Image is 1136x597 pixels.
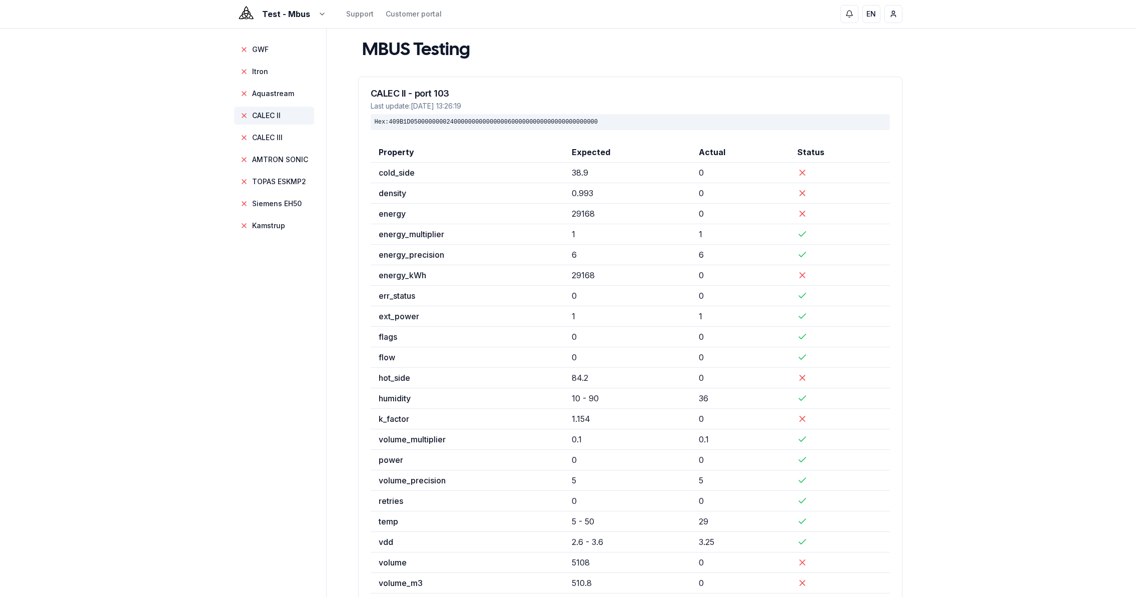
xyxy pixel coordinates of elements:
[371,388,564,409] td: humidity
[371,265,564,286] td: energy_kWh
[691,347,790,368] td: 0
[691,491,790,511] td: 0
[691,409,790,429] td: 0
[564,450,691,470] td: 0
[691,286,790,306] td: 0
[371,450,564,470] td: power
[371,142,564,163] th: Property
[564,470,691,491] td: 5
[371,409,564,429] td: k_factor
[691,532,790,552] td: 3.25
[564,265,691,286] td: 29168
[691,470,790,491] td: 5
[371,429,564,450] td: volume_multiplier
[252,111,281,121] span: CALEC II
[564,409,691,429] td: 1.154
[691,306,790,327] td: 1
[252,67,268,77] span: Itron
[564,491,691,511] td: 0
[789,142,889,163] th: Status
[252,45,269,55] span: GWF
[371,532,564,552] td: vdd
[371,491,564,511] td: retries
[691,265,790,286] td: 0
[252,221,285,231] span: Kamstrup
[346,9,374,19] a: Support
[371,573,564,593] td: volume_m3
[691,573,790,593] td: 0
[691,183,790,204] td: 0
[564,183,691,204] td: 0.993
[371,286,564,306] td: err_status
[371,552,564,573] td: volume
[564,327,691,347] td: 0
[691,245,790,265] td: 6
[564,573,691,593] td: 510.8
[564,429,691,450] td: 0.1
[564,388,691,409] td: 10 - 90
[371,89,890,98] h3: CALEC II - port 103
[564,204,691,224] td: 29168
[252,155,308,165] span: AMTRON SONIC
[691,388,790,409] td: 36
[691,450,790,470] td: 0
[371,163,564,183] td: cold_side
[564,224,691,245] td: 1
[371,368,564,388] td: hot_side
[564,245,691,265] td: 6
[234,2,258,26] img: Evoly Logo
[564,286,691,306] td: 0
[371,306,564,327] td: ext_power
[234,8,326,20] button: Test - Mbus
[371,245,564,265] td: energy_precision
[691,163,790,183] td: 0
[262,8,310,20] span: Test - Mbus
[564,142,691,163] th: Expected
[371,470,564,491] td: volume_precision
[691,204,790,224] td: 0
[371,347,564,368] td: flow
[691,224,790,245] td: 1
[252,89,294,99] span: Aquastream
[371,101,890,111] div: Last update: [DATE] 13:26:19
[564,368,691,388] td: 84.2
[371,327,564,347] td: flags
[862,5,880,23] button: EN
[691,327,790,347] td: 0
[252,133,283,143] span: CALEC III
[564,163,691,183] td: 38.9
[564,347,691,368] td: 0
[866,9,876,19] span: EN
[362,41,470,61] h1: MBUS Testing
[691,429,790,450] td: 0.1
[386,9,442,19] a: Customer portal
[371,183,564,204] td: density
[252,177,306,187] span: TOPAS ESKMP2
[371,204,564,224] td: energy
[691,368,790,388] td: 0
[564,532,691,552] td: 2.6 - 3.6
[564,511,691,532] td: 5 - 50
[252,199,302,209] span: Siemens EH50
[691,511,790,532] td: 29
[371,114,890,130] div: Hex: 409B1D0500000000240000000000000006000000000000000000000000
[371,224,564,245] td: energy_multiplier
[691,552,790,573] td: 0
[371,511,564,532] td: temp
[564,306,691,327] td: 1
[564,552,691,573] td: 5108
[691,142,790,163] th: Actual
